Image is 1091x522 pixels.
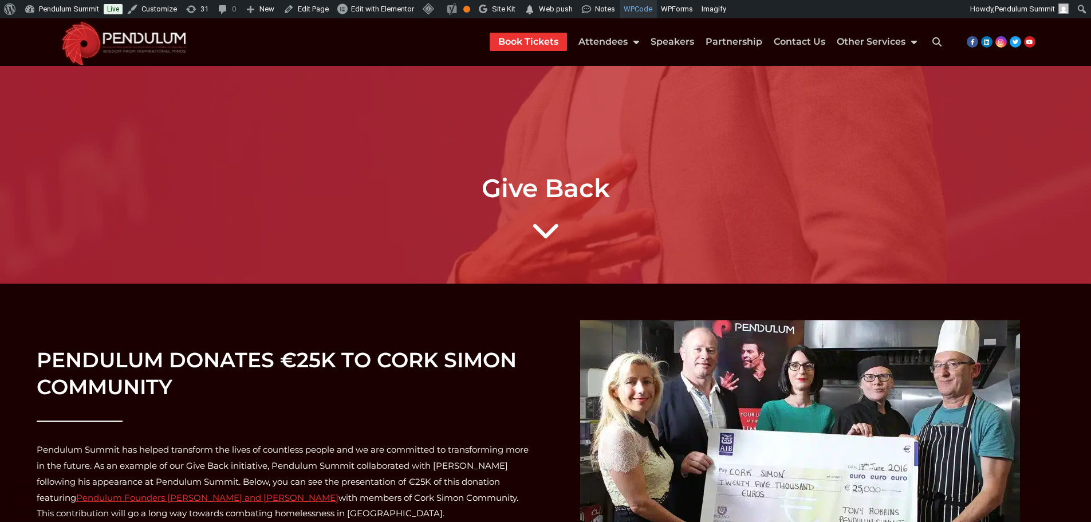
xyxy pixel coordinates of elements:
[498,33,558,51] a: Book Tickets
[925,30,948,53] div: Search
[492,5,515,13] span: Site Kit
[37,347,534,401] h2: PENDULUM DONATES €25K TO CORK SIMON COMMUNITY
[463,6,470,13] div: OK
[11,488,149,511] iframe: Brevo live chat
[524,2,535,18] span: 
[774,33,825,51] a: Contact Us
[104,4,123,14] a: Live
[37,442,534,521] p: Pendulum Summit has helped transform the lives of countless people and we are committed to transf...
[490,33,917,51] nav: Menu
[6,173,1085,203] h1: Give Back
[351,5,414,13] span: Edit with Elementor
[706,33,762,51] a: Partnership
[76,492,338,503] a: Pendulum Founders [PERSON_NAME] and [PERSON_NAME]
[837,33,917,51] a: Other Services
[578,33,639,51] a: Attendees
[995,5,1055,13] span: Pendulum Summit
[54,18,194,66] img: cropped-cropped-Pendulum-Summit-Logo-Website.png
[651,33,694,51] a: Speakers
